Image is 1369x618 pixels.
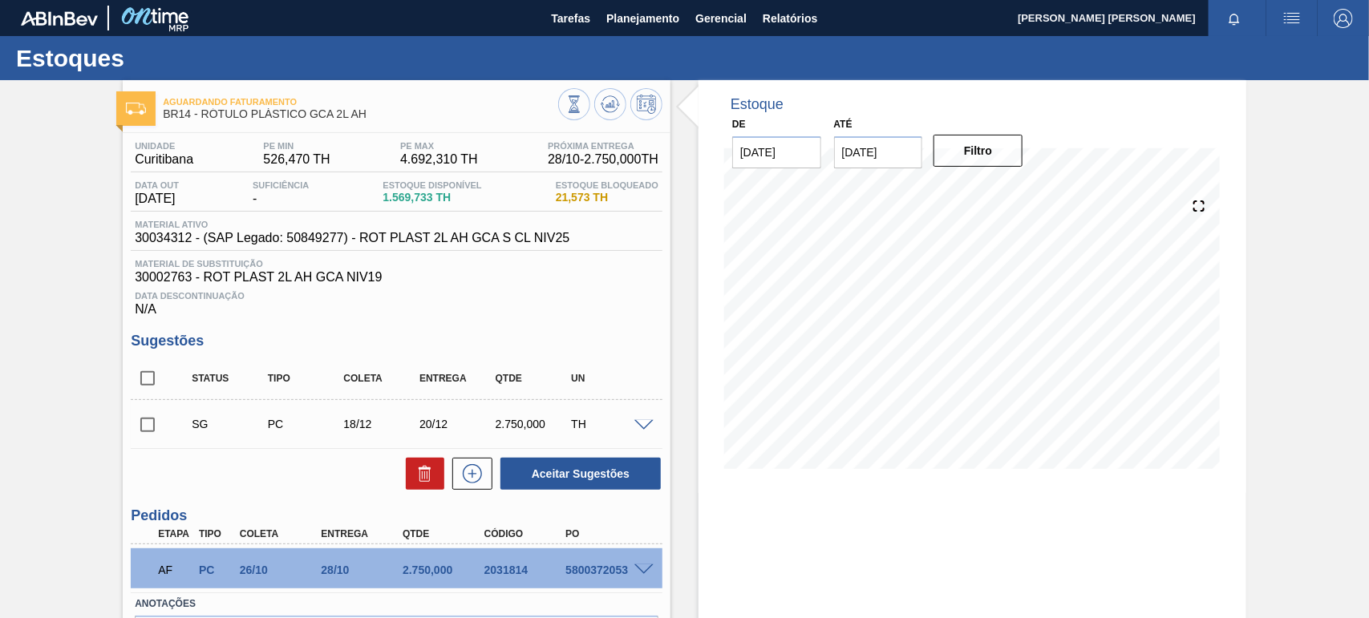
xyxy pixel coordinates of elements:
[163,97,558,107] span: Aguardando Faturamento
[154,552,196,588] div: Aguardando Faturamento
[558,88,590,120] button: Visão Geral dos Estoques
[339,373,423,384] div: Coleta
[236,563,326,576] div: 26/10/2025
[399,563,489,576] div: 2.750,000
[135,180,179,190] span: Data out
[834,119,853,130] label: Até
[317,563,407,576] div: 28/10/2025
[731,96,784,113] div: Estoque
[551,9,590,28] span: Tarefas
[131,507,662,524] h3: Pedidos
[135,291,658,301] span: Data Descontinuação
[131,333,662,349] h3: Sugestões
[135,231,569,245] span: 30034312 - (SAP Legado: 50849277) - ROT PLAST 2L AH GCA S CL NIV25
[317,528,407,539] div: Entrega
[383,192,481,204] span: 1.569,733 TH
[548,141,658,151] span: Próxima Entrega
[415,373,499,384] div: Entrega
[21,11,98,26] img: TNhmsLtSVTkK8tSr43FrP2fwEKptu5GPRR3wAAAABJRU5ErkJggg==
[195,563,237,576] div: Pedido de Compra
[492,456,662,491] div: Aceitar Sugestões
[934,135,1023,167] button: Filtro
[135,592,658,616] label: Anotações
[398,458,444,490] div: Excluir Sugestões
[556,192,658,204] span: 21,573 TH
[399,528,489,539] div: Qtde
[732,136,821,168] input: dd/mm/yyyy
[16,49,301,67] h1: Estoques
[135,141,193,151] span: Unidade
[732,119,746,130] label: De
[383,180,481,190] span: Estoque Disponível
[567,418,650,430] div: TH
[158,563,192,576] p: AF
[253,180,309,190] span: Suficiência
[480,563,571,576] div: 2031814
[264,418,347,430] div: Pedido de Compra
[556,180,658,190] span: Estoque Bloqueado
[480,528,571,539] div: Código
[594,88,626,120] button: Atualizar Gráfico
[163,108,558,120] span: BR14 - RÓTULO PLÁSTICO GCA 2L AH
[339,418,423,430] div: 18/12/2025
[188,373,271,384] div: Status
[135,270,658,285] span: 30002763 - ROT PLAST 2L AH GCA NIV19
[126,103,146,115] img: Ícone
[135,152,193,167] span: Curitibana
[548,152,658,167] span: 28/10 - 2.750,000 TH
[154,528,196,539] div: Etapa
[188,418,271,430] div: Sugestão Criada
[135,259,658,269] span: Material de Substituição
[834,136,923,168] input: dd/mm/yyyy
[763,9,817,28] span: Relatórios
[263,141,330,151] span: PE MIN
[606,9,679,28] span: Planejamento
[135,220,569,229] span: Material ativo
[415,418,499,430] div: 20/12/2025
[492,418,575,430] div: 2.750,000
[135,192,179,206] span: [DATE]
[131,285,662,317] div: N/A
[1282,9,1302,28] img: userActions
[561,563,652,576] div: 5800372053
[400,152,478,167] span: 4.692,310 TH
[630,88,662,120] button: Programar Estoque
[1209,7,1260,30] button: Notificações
[195,528,237,539] div: Tipo
[561,528,652,539] div: PO
[500,458,661,490] button: Aceitar Sugestões
[444,458,492,490] div: Nova sugestão
[236,528,326,539] div: Coleta
[1334,9,1353,28] img: Logout
[400,141,478,151] span: PE MAX
[567,373,650,384] div: UN
[249,180,313,206] div: -
[264,373,347,384] div: Tipo
[263,152,330,167] span: 526,470 TH
[492,373,575,384] div: Qtde
[695,9,747,28] span: Gerencial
